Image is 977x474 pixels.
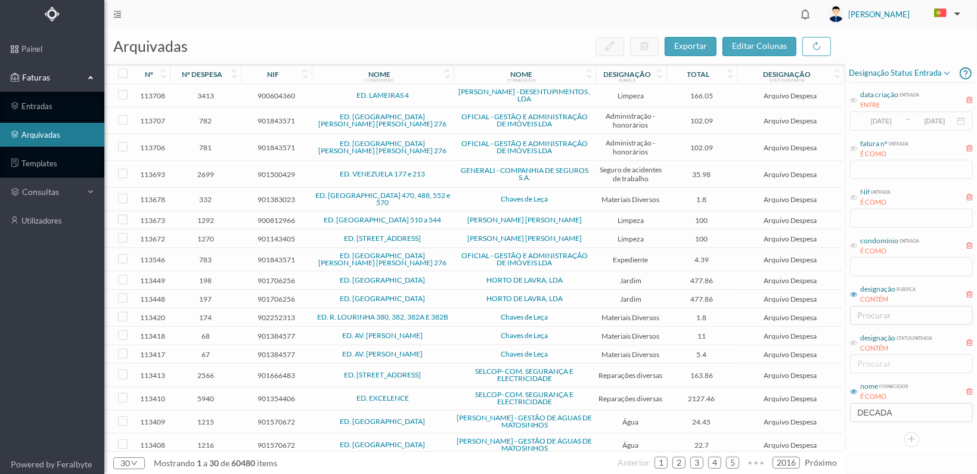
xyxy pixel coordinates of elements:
span: Arquivo Despesa [740,195,840,204]
span: 1 [195,458,203,468]
div: procurar [857,309,960,321]
span: 113418 [138,332,167,340]
img: Logo [45,7,60,21]
div: condomínio [365,78,393,82]
span: 113546 [138,255,167,264]
a: OFICIAL - GESTÃO E ADMINISTRAÇÃO DE IMÓVEIS LDA [461,112,588,128]
div: nome [368,70,390,79]
span: Arquivo Despesa [740,234,840,243]
a: [PERSON_NAME] - GESTÃO DE ÁGUAS DE MATOSINHOS [457,436,592,453]
span: 1270 [173,234,238,243]
span: 113420 [138,313,167,322]
span: 113693 [138,170,167,179]
span: 901500429 [244,170,309,179]
span: 1292 [173,216,238,225]
div: designação [860,284,895,295]
span: 901666483 [244,371,309,380]
span: a [203,458,207,468]
span: Arquivo Despesa [740,91,840,100]
span: Reparações diversas [598,394,663,403]
div: status entrada [895,333,932,342]
button: exportar [665,37,717,56]
span: 901843571 [244,116,309,125]
div: Nif [860,187,870,197]
span: ••• [744,453,768,460]
li: Página Anterior [618,453,650,472]
span: Administração - honorários [598,111,663,129]
span: 24.45 [669,417,734,426]
span: 113409 [138,417,167,426]
a: 4 [709,454,721,472]
a: ED. [GEOGRAPHIC_DATA] 510 a 544 [324,215,441,224]
a: Chaves de Leça [501,312,548,321]
span: 782 [173,116,238,125]
span: 60480 [229,458,257,468]
a: [PERSON_NAME] - DESENTUPIMENTOS , LDA [458,87,591,103]
span: mostrando [154,458,195,468]
span: 2127.46 [669,394,734,403]
a: OFICIAL - GESTÃO E ADMINISTRAÇÃO DE IMÓVEIS LDA [461,139,588,155]
a: ED. [STREET_ADDRESS] [344,234,421,243]
span: Arquivo Despesa [740,116,840,125]
span: 902252313 [244,313,309,322]
span: 477.86 [669,276,734,285]
span: de [221,458,229,468]
a: ED. [GEOGRAPHIC_DATA] [340,275,425,284]
span: Arquivo Despesa [740,216,840,225]
span: 1215 [173,417,238,426]
span: Arquivo Despesa [740,276,840,285]
span: 901843571 [244,255,309,264]
a: ED. [GEOGRAPHIC_DATA][PERSON_NAME] [PERSON_NAME] 276 [318,112,446,128]
div: fornecedor [507,78,535,82]
div: É COMO [860,246,919,256]
span: 113408 [138,441,167,450]
i: icon: question-circle-o [960,64,972,82]
div: nº [145,70,153,79]
div: condomínio [860,236,898,246]
a: SELCOP- COM. SEGURANÇA E ELECTRICIDADE [475,367,573,383]
a: ED. [GEOGRAPHIC_DATA] [340,440,425,449]
div: entrada [898,89,919,98]
div: nome [510,70,532,79]
span: 113417 [138,350,167,359]
span: Arquivo Despesa [740,255,840,264]
span: 901706256 [244,276,309,285]
span: Arquivo Despesa [740,394,840,403]
span: 901354406 [244,394,309,403]
span: 5940 [173,394,238,403]
span: próximo [805,457,837,467]
div: designação [860,333,895,343]
span: 113708 [138,91,167,100]
a: ED. [GEOGRAPHIC_DATA] 470, 488, 552 e 570 [315,191,450,207]
span: Arquivo Despesa [740,313,840,322]
span: 332 [173,195,238,204]
span: 113413 [138,371,167,380]
a: SELCOP- COM. SEGURANÇA E ELECTRICIDADE [475,390,573,406]
button: PT [925,4,965,23]
span: Designação status entrada [849,66,951,80]
span: Arquivo Despesa [740,417,840,426]
div: rubrica [619,78,636,82]
span: 100 [669,216,734,225]
div: status entrada [770,78,805,82]
span: 4.39 [669,255,734,264]
span: 113707 [138,116,167,125]
div: ENTRE [860,100,919,110]
li: Página Seguinte [805,453,837,472]
span: 113672 [138,234,167,243]
div: fornecedor [878,381,908,390]
span: 100 [669,234,734,243]
img: user_titan3.af2715ee.jpg [828,6,844,22]
span: 3413 [173,91,238,100]
span: Arquivo Despesa [740,371,840,380]
div: É COMO [860,392,908,402]
li: 2016 [773,457,800,469]
div: É COMO [860,197,891,207]
span: 901383023 [244,195,309,204]
a: 3 [691,454,703,472]
span: Expediente [598,255,663,264]
span: 113706 [138,143,167,152]
span: 477.86 [669,295,734,303]
div: CONTÉM [860,295,916,305]
li: 4 [708,457,721,469]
